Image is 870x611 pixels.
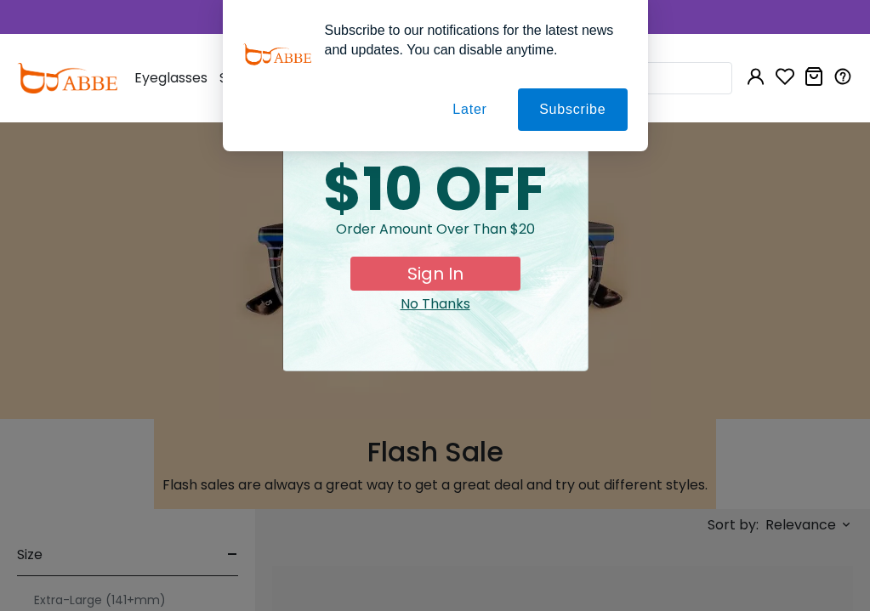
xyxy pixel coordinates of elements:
[311,20,628,59] div: Subscribe to our notifications for the latest news and updates. You can disable anytime.
[243,20,311,88] img: notification icon
[553,131,574,151] span: ×
[518,88,627,131] button: Subscribe
[297,219,574,257] div: Order amount over than $20
[431,88,508,131] button: Later
[553,131,574,151] button: Close
[297,294,574,314] div: Close
[350,257,520,291] button: Sign In
[297,160,574,219] div: $10 OFF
